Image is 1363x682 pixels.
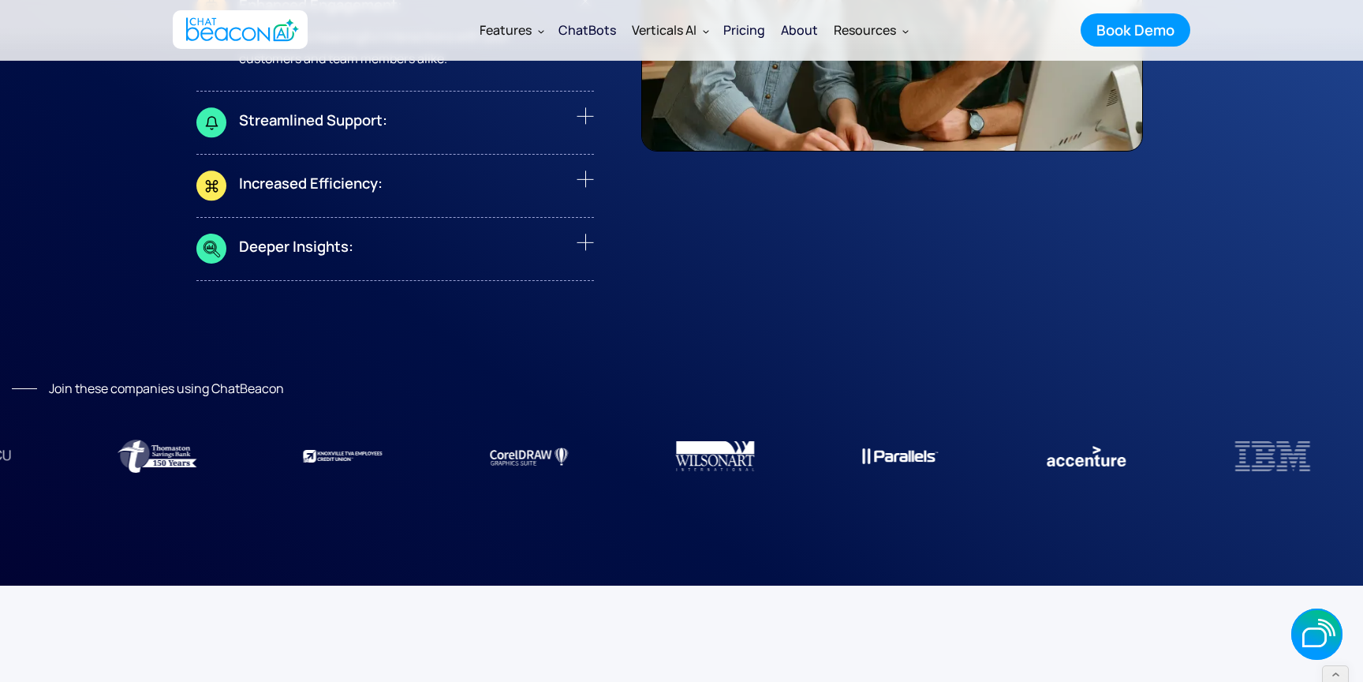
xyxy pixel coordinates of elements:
a: ChatBots [551,9,624,51]
img: Dropdown [703,28,709,34]
img: Dropdown [538,28,544,34]
div: Streamlined Support: [239,107,564,133]
img: icon [577,107,594,125]
img: Dropdown [902,28,909,34]
a: Book Demo [1081,13,1190,47]
a: About [773,9,826,51]
img: Icon [196,170,226,201]
div: Deeper Insights: [239,234,564,259]
a: home [173,10,308,49]
a: Pricing [715,9,773,51]
div: Book Demo [1096,20,1174,40]
img: Icon [196,107,226,138]
div: Increased Efficiency: [239,170,564,196]
div: Verticals AI [624,11,715,49]
img: Line [12,388,37,389]
div: ChatBots [558,19,616,41]
img: Knoxville Employee Credit Union uses ChatBeacon [296,417,390,496]
div: Join these companies using ChatBeacon [49,376,284,401]
div: Resources [834,19,896,41]
img: icon [577,170,594,188]
div: Verticals AI [632,19,696,41]
div: About [781,19,818,41]
div: Resources [826,11,915,49]
img: icon [577,234,594,251]
div: Features [472,11,551,49]
img: Thomaston Saving Bankusing ChatBeaconAI [110,417,204,496]
div: Pricing [723,19,765,41]
div: Features [480,19,532,41]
